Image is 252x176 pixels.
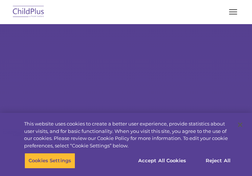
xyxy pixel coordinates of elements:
button: Reject All [195,153,241,169]
button: Close [232,117,248,133]
button: Cookies Settings [24,153,75,169]
img: ChildPlus by Procare Solutions [11,3,46,21]
button: Accept All Cookies [134,153,190,169]
div: This website uses cookies to create a better user experience, provide statistics about user visit... [24,120,233,149]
